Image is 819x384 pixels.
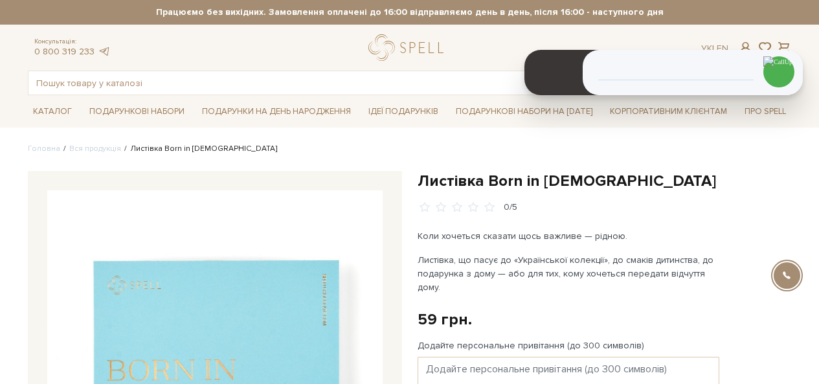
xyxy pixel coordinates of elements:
[418,171,792,191] h1: Листівка Born in [DEMOGRAPHIC_DATA]
[121,143,277,155] li: Листівка Born in [DEMOGRAPHIC_DATA]
[418,253,721,294] p: Листівка, що пасує до «Української колекції», до смаків дитинства, до подарунка з дому — або для ...
[197,102,356,122] a: Подарунки на День народження
[605,100,732,122] a: Корпоративним клієнтам
[739,102,791,122] a: Про Spell
[717,43,728,54] a: En
[28,102,77,122] a: Каталог
[712,43,714,54] span: |
[98,46,111,57] a: telegram
[28,6,792,18] strong: Працюємо без вихідних. Замовлення оплачені до 16:00 відправляємо день в день, після 16:00 - насту...
[368,34,449,61] a: logo
[701,43,728,54] div: Ук
[28,71,761,95] input: Пошук товару у каталозі
[451,100,598,122] a: Подарункові набори на [DATE]
[418,340,644,352] label: Додайте персональне привітання (до 300 символів)
[28,144,60,153] a: Головна
[34,38,111,46] span: Консультація:
[34,46,95,57] a: 0 800 319 233
[418,310,472,330] div: 59 грн.
[363,102,443,122] a: Ідеї подарунків
[418,229,721,243] p: Коли хочеться сказати щось важливе — рідною.
[84,102,190,122] a: Подарункові набори
[69,144,121,153] a: Вся продукція
[504,201,517,214] div: 0/5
